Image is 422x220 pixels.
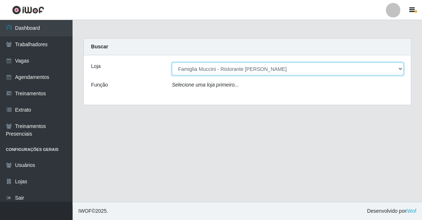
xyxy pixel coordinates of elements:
span: IWOF [78,208,92,214]
img: CoreUI Logo [12,5,44,15]
span: © 2025 . [78,207,108,215]
a: iWof [406,208,416,214]
label: Loja [91,63,100,70]
span: Desenvolvido por [367,207,416,215]
i: Selecione uma loja primeiro... [172,82,239,88]
strong: Buscar [91,44,108,49]
label: Função [91,81,108,89]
